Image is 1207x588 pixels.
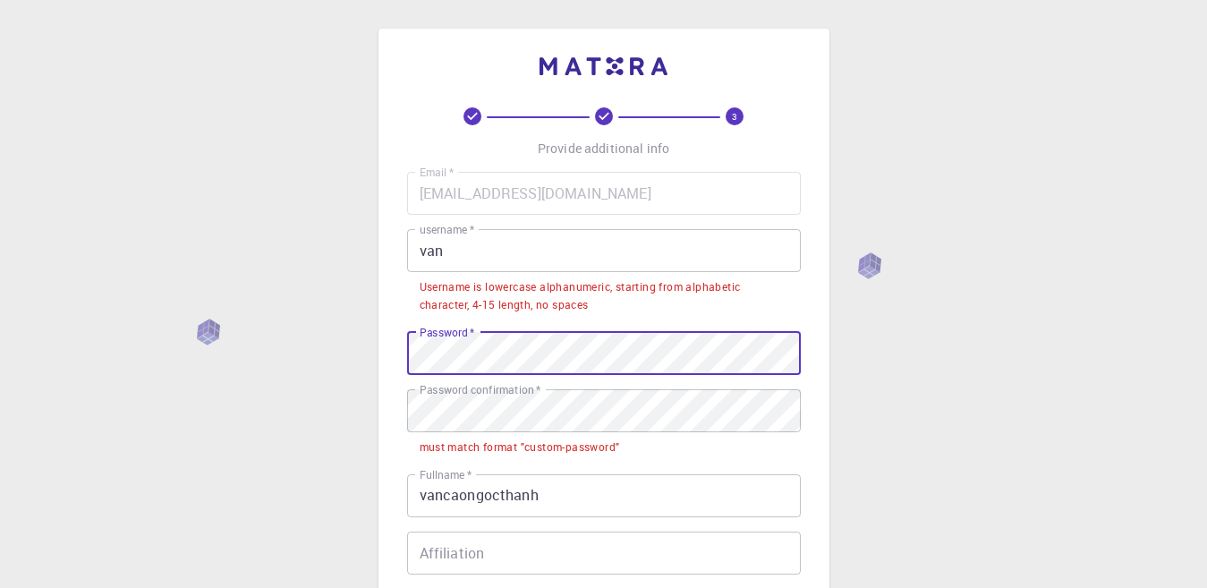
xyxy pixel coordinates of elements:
div: must match format "custom-password" [420,439,620,456]
div: Username is lowercase alphanumeric, starting from alphabetic character, 4-15 length, no spaces [420,278,788,314]
label: Email [420,165,454,180]
text: 3 [732,110,737,123]
label: username [420,222,474,237]
label: Password [420,325,474,340]
p: Provide additional info [538,140,669,158]
label: Fullname [420,467,472,482]
label: Password confirmation [420,382,540,397]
